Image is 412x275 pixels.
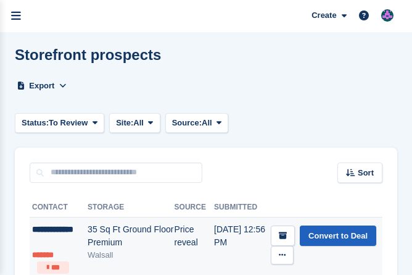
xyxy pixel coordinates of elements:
[29,80,54,92] span: Export
[172,117,202,129] span: Source:
[15,75,69,96] button: Export
[109,113,160,133] button: Site: All
[15,113,104,133] button: Status: To Review
[175,198,214,218] th: Source
[311,9,336,22] span: Create
[214,198,271,218] th: Submitted
[133,117,144,129] span: All
[202,117,212,129] span: All
[116,117,133,129] span: Site:
[300,226,376,246] a: Convert to Deal
[30,198,88,218] th: Contact
[49,117,88,129] span: To Review
[15,46,161,63] h1: Storefront prospects
[88,223,175,249] div: 35 Sq Ft Ground Floor Premium
[165,113,229,133] button: Source: All
[358,167,374,179] span: Sort
[22,117,49,129] span: Status:
[88,198,175,218] th: Storage
[381,9,393,22] img: Andy
[88,249,175,261] div: Walsall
